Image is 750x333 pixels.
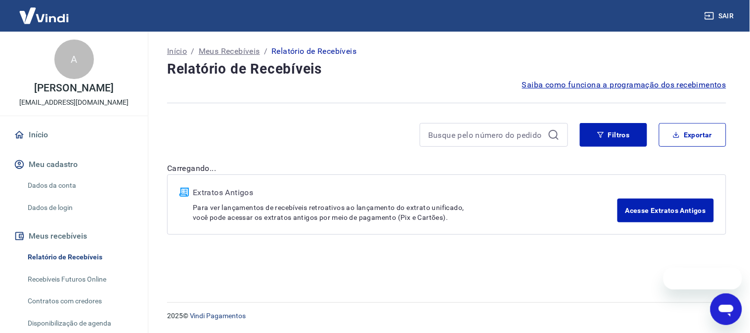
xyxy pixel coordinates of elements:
div: A [54,40,94,79]
a: Meus Recebíveis [199,45,260,57]
p: / [264,45,267,57]
p: / [191,45,194,57]
p: Para ver lançamentos de recebíveis retroativos ao lançamento do extrato unificado, você pode aces... [193,203,618,222]
button: Meu cadastro [12,154,136,175]
a: Dados de login [24,198,136,218]
p: Extratos Antigos [193,187,618,199]
a: Saiba como funciona a programação dos recebimentos [522,79,726,91]
p: [EMAIL_ADDRESS][DOMAIN_NAME] [19,97,129,108]
button: Filtros [580,123,647,147]
img: ícone [179,188,189,197]
button: Meus recebíveis [12,225,136,247]
a: Acesse Extratos Antigos [618,199,714,222]
p: Carregando... [167,163,726,174]
a: Relatório de Recebíveis [24,247,136,267]
a: Início [12,124,136,146]
p: Relatório de Recebíveis [271,45,356,57]
h4: Relatório de Recebíveis [167,59,726,79]
a: Recebíveis Futuros Online [24,269,136,290]
input: Busque pelo número do pedido [428,127,544,142]
a: Contratos com credores [24,291,136,311]
button: Sair [703,7,738,25]
a: Início [167,45,187,57]
p: [PERSON_NAME] [34,83,113,93]
a: Vindi Pagamentos [190,312,246,320]
p: 2025 © [167,311,726,321]
iframe: Mensagem da empresa [663,268,742,290]
button: Exportar [659,123,726,147]
a: Dados da conta [24,175,136,196]
img: Vindi [12,0,76,31]
iframe: Botão para abrir a janela de mensagens [710,293,742,325]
